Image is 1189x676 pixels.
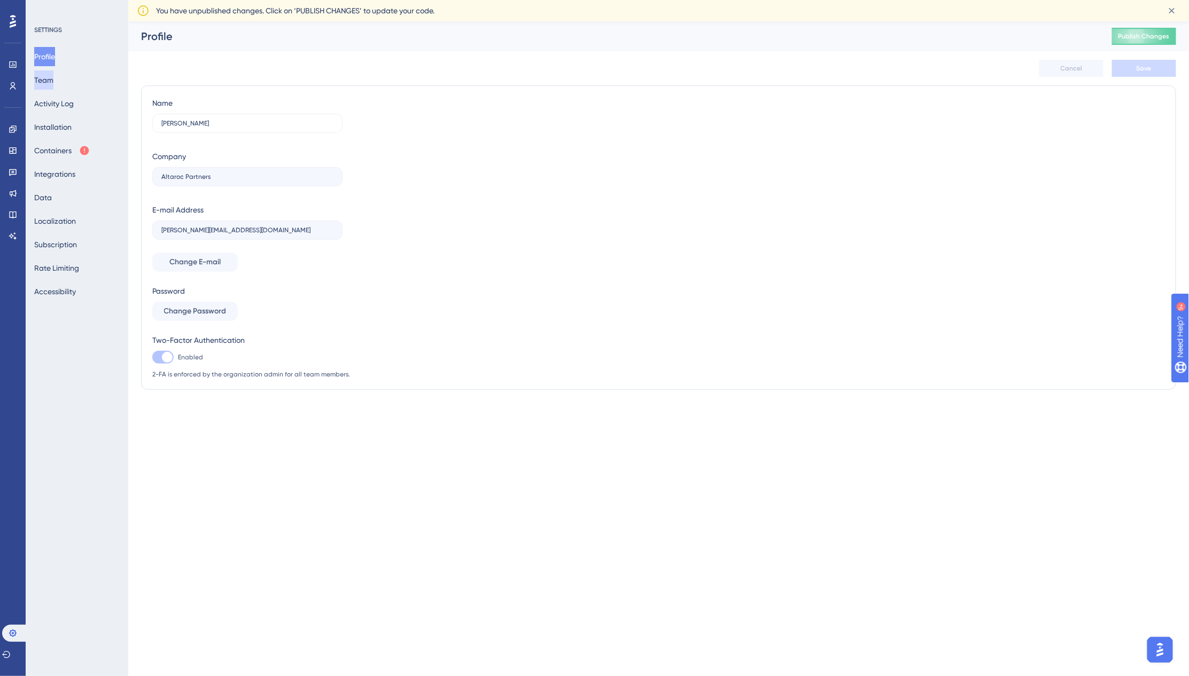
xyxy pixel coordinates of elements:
[72,5,79,14] div: 9+
[34,188,52,207] button: Data
[34,26,121,34] div: SETTINGS
[34,47,55,66] button: Profile
[152,97,173,109] div: Name
[1137,64,1152,73] span: Save
[152,370,350,379] span: 2-FA is enforced by the organization admin for all team members.
[25,3,67,15] span: Need Help?
[152,302,238,321] button: Change Password
[34,141,90,160] button: Containers
[34,70,53,90] button: Team
[1039,60,1103,77] button: Cancel
[1112,60,1176,77] button: Save
[34,164,75,184] button: Integrations
[1118,32,1170,41] span: Publish Changes
[169,256,221,269] span: Change E-mail
[34,258,79,278] button: Rate Limiting
[34,282,76,301] button: Accessibility
[156,4,434,17] span: You have unpublished changes. Click on ‘PUBLISH CHANGES’ to update your code.
[1061,64,1083,73] span: Cancel
[152,285,350,297] div: Password
[152,253,238,272] button: Change E-mail
[178,353,203,361] span: Enabled
[161,173,333,180] input: Company Name
[152,334,350,347] div: Two-Factor Authentication
[34,117,72,137] button: Installation
[1144,634,1176,666] iframe: UserGuiding AI Assistant Launcher
[141,29,1085,44] div: Profile
[34,211,76,231] button: Localization
[152,150,186,163] div: Company
[34,94,74,113] button: Activity Log
[164,305,227,318] span: Change Password
[34,235,77,254] button: Subscription
[1112,28,1176,45] button: Publish Changes
[161,120,333,127] input: Name Surname
[152,203,204,216] div: E-mail Address
[161,226,333,234] input: E-mail Address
